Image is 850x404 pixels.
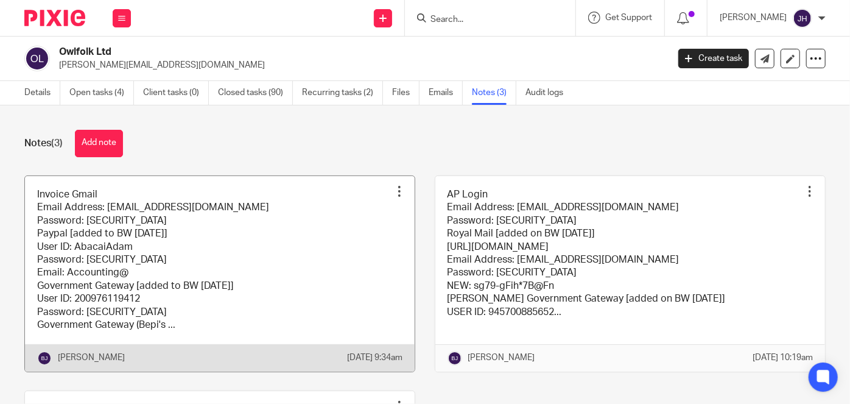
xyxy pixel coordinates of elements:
a: Recurring tasks (2) [302,81,383,105]
a: Audit logs [525,81,572,105]
a: Notes (3) [472,81,516,105]
h2: Owlfolk Ltd [59,46,540,58]
h1: Notes [24,137,63,150]
a: Details [24,81,60,105]
a: Closed tasks (90) [218,81,293,105]
a: Files [392,81,420,105]
button: Add note [75,130,123,157]
a: Client tasks (0) [143,81,209,105]
img: svg%3E [37,351,52,366]
img: svg%3E [448,351,462,366]
p: [PERSON_NAME] [720,12,787,24]
img: svg%3E [24,46,50,71]
span: Get Support [605,13,652,22]
p: [PERSON_NAME] [468,352,535,364]
p: [PERSON_NAME] [58,352,125,364]
p: [DATE] 10:19am [753,352,813,364]
a: Emails [429,81,463,105]
a: Open tasks (4) [69,81,134,105]
span: (3) [51,138,63,148]
p: [DATE] 9:34am [347,352,402,364]
input: Search [429,15,539,26]
p: [PERSON_NAME][EMAIL_ADDRESS][DOMAIN_NAME] [59,59,660,71]
a: Create task [678,49,749,68]
img: Pixie [24,10,85,26]
img: svg%3E [793,9,812,28]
